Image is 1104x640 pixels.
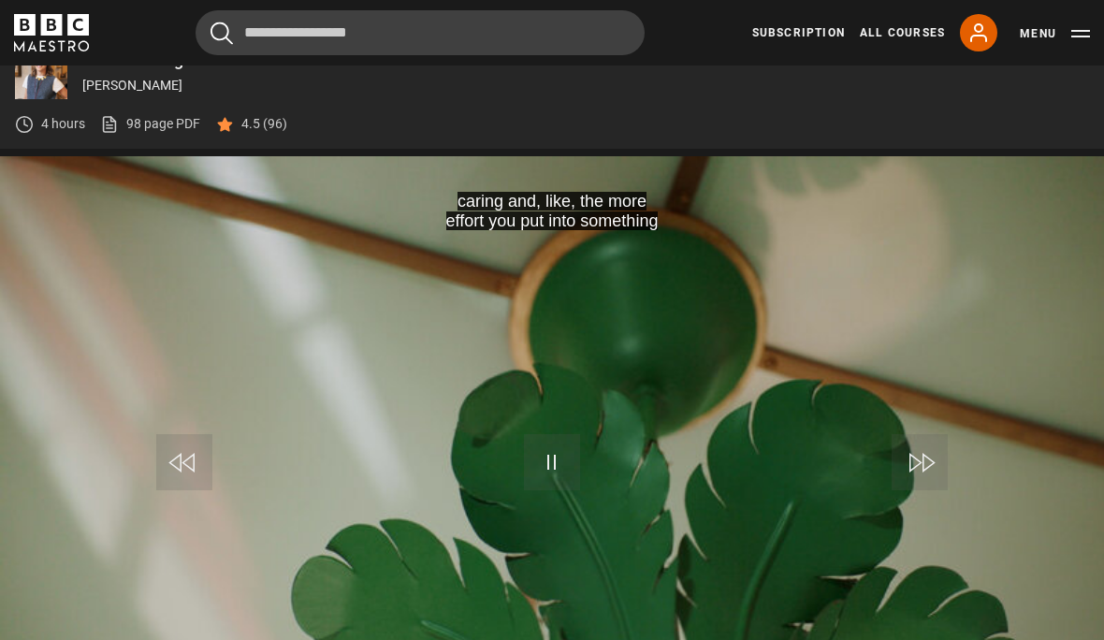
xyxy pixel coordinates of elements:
a: All Courses [860,24,945,41]
svg: BBC Maestro [14,14,89,51]
p: 4.5 (96) [241,114,287,134]
p: Interior Design [82,51,1089,68]
input: Search [196,10,645,55]
button: Toggle navigation [1020,24,1090,43]
p: 4 hours [41,114,85,134]
a: 98 page PDF [100,114,200,134]
a: Subscription [752,24,845,41]
button: Submit the search query [211,22,233,45]
p: [PERSON_NAME] [82,76,1089,95]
